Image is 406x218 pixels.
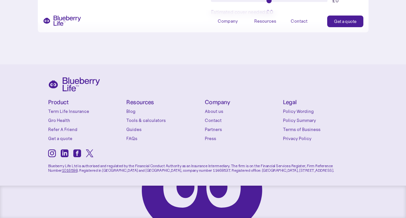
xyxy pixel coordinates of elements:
[126,99,202,105] h4: Resources
[126,108,202,114] a: Blog
[205,135,280,142] a: Press
[218,18,238,24] div: Company
[48,126,123,133] a: Refer A Friend
[43,16,81,26] a: home
[126,135,202,142] a: FAQs
[254,18,276,24] div: Resources
[205,99,280,105] h4: Company
[48,108,123,114] a: Term Life Insurance
[283,135,358,142] a: Privacy Policy
[283,108,358,114] a: Policy Wording
[327,16,363,27] a: Get a quote
[283,99,358,105] h4: Legal
[283,126,358,133] a: Terms of Business
[283,117,358,124] a: Policy Summary
[205,117,280,124] a: Contact
[334,18,357,25] div: Get a quote
[205,126,280,133] a: Partners
[291,16,320,26] a: Contact
[270,9,273,15] span: 0
[48,99,123,105] h4: Product
[266,9,273,15] b: £
[211,9,358,15] div: Estimated cover needed:
[218,16,247,26] div: Company
[48,159,358,173] p: Blueberry Life Ltd is authorised and regulated by the Financial Conduct Authority as an Insurance...
[62,168,78,173] a: 1016598
[126,126,202,133] a: Guides
[126,117,202,124] a: Tools & calculators
[48,117,123,124] a: Gro Health
[254,16,283,26] div: Resources
[48,135,123,142] a: Get a quote
[291,18,307,24] div: Contact
[205,108,280,114] a: About us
